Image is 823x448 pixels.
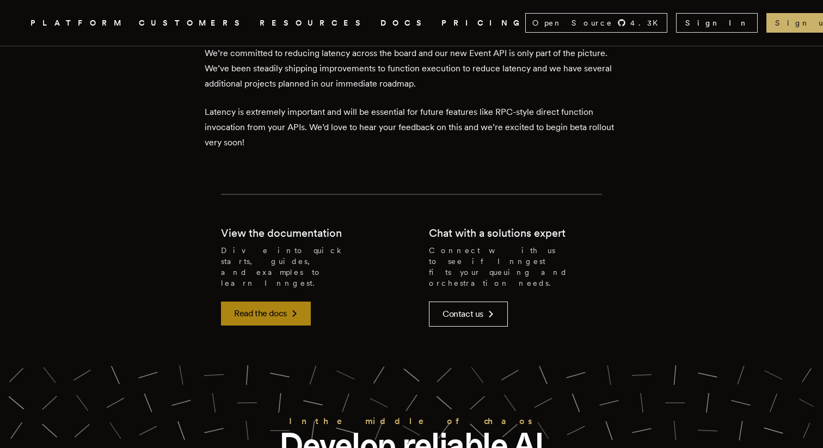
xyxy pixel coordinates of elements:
a: DOCS [380,16,428,30]
h2: Chat with a solutions expert [429,225,566,241]
p: Dive into quick starts, guides, and examples to learn Inngest. [221,245,394,289]
a: Sign In [676,13,758,33]
a: PRICING [441,16,525,30]
span: 4.3 K [630,17,665,28]
span: Open Source [532,17,613,28]
p: Connect with us to see if Inngest fits your queuing and orchestration needs. [429,245,602,289]
a: CUSTOMERS [139,16,247,30]
button: PLATFORM [30,16,126,30]
a: Read the docs [221,302,311,326]
button: RESOURCES [260,16,367,30]
h2: View the documentation [221,225,342,241]
p: We’re committed to reducing latency across the board and our new Event API is only part of the pi... [205,46,618,91]
a: Contact us [429,302,508,327]
p: Latency is extremely important and will be essential for future features like RPC-style direct fu... [205,105,618,150]
h2: In the middle of chaos [237,414,586,429]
